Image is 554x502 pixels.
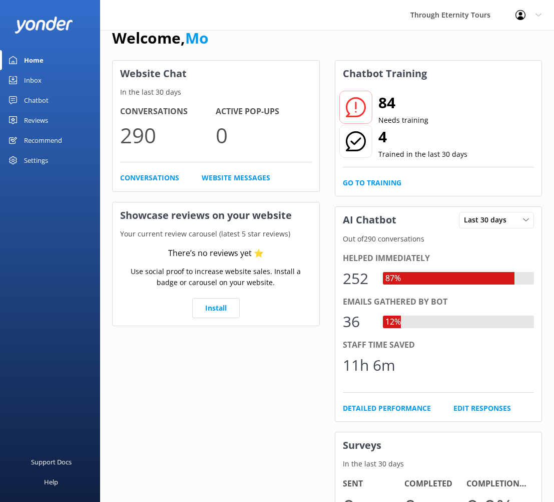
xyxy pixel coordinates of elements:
a: Install [192,298,240,318]
h3: Surveys [335,432,542,458]
p: 0 [216,118,311,152]
div: Home [24,50,44,70]
h2: 4 [378,125,467,149]
div: Staff time saved [343,339,534,352]
div: There’s no reviews yet ⭐ [168,247,264,260]
p: Needs training [378,115,428,126]
div: 36 [343,310,373,334]
a: Website Messages [202,172,270,183]
h3: Showcase reviews on your website [113,202,319,228]
div: 11h 6m [343,353,395,377]
div: 12% [383,316,403,329]
h4: Completed [404,477,466,490]
h4: Active Pop-ups [216,105,311,118]
a: Mo [185,28,209,48]
img: yonder-white-logo.png [15,17,73,33]
a: Detailed Performance [343,403,431,414]
div: Reviews [24,110,48,130]
h3: Website Chat [113,61,319,87]
p: Use social proof to increase website sales. Install a badge or carousel on your website. [120,266,312,289]
a: Go to Training [343,177,401,188]
h4: Completion Rate [466,477,528,490]
p: 290 [120,118,216,152]
p: Trained in the last 30 days [378,149,467,160]
div: Chatbot [24,90,49,110]
p: In the last 30 days [113,87,319,98]
div: Support Docs [31,452,72,472]
h3: Chatbot Training [335,61,434,87]
div: Settings [24,150,48,170]
h2: 84 [378,91,428,115]
a: Conversations [120,172,179,183]
a: Edit Responses [453,403,511,414]
h3: AI Chatbot [335,207,404,233]
span: Last 30 days [464,214,512,225]
div: 87% [383,272,403,285]
h1: Welcome, [112,26,209,50]
p: Your current review carousel (latest 5 star reviews) [113,228,319,239]
p: Out of 290 conversations [335,233,542,244]
div: Recommend [24,130,62,150]
div: Inbox [24,70,42,90]
div: Helped immediately [343,252,534,265]
div: Emails gathered by bot [343,296,534,309]
p: In the last 30 days [335,458,542,469]
h4: Sent [343,477,405,490]
div: 252 [343,267,373,291]
div: Help [44,472,58,492]
h4: Conversations [120,105,216,118]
